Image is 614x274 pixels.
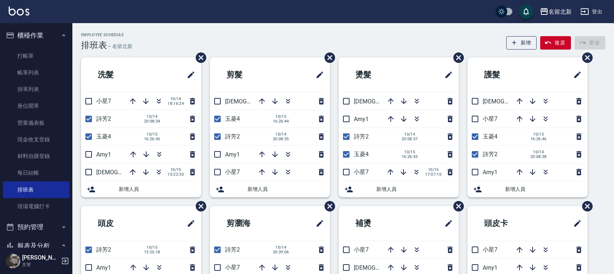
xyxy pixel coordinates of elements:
button: 名留北新 [537,4,575,19]
span: 10/14 [273,132,289,137]
span: 新增人員 [247,185,324,193]
a: 打帳單 [3,48,69,64]
span: 修改班表的標題 [182,66,195,84]
span: 詩芳2 [354,133,369,140]
span: 小星7 [225,168,240,175]
a: 現場電腦打卡 [3,198,69,215]
span: 詩芳2 [483,151,497,158]
a: 排班表 [3,181,69,198]
h3: 排班表 [81,40,107,50]
span: 16:26:43 [402,154,418,159]
button: 新增 [506,36,537,50]
span: 修改班表的標題 [569,66,582,84]
span: 刪除班表 [577,196,594,217]
span: 詩芳2 [225,246,240,253]
span: 新增人員 [119,185,195,193]
span: 刪除班表 [448,196,465,217]
span: 玉菱4 [225,115,240,122]
h2: 頭皮 [87,210,153,236]
span: 修改班表的標題 [440,66,453,84]
span: Amy1 [96,151,111,158]
span: Amy1 [96,264,111,271]
span: [DEMOGRAPHIC_DATA]9 [483,98,546,105]
span: [DEMOGRAPHIC_DATA]9 [225,98,288,105]
span: 玉菱4 [354,151,369,158]
span: 20:08:35 [273,137,289,141]
span: 10/15 [144,132,160,137]
span: 刪除班表 [319,47,336,68]
div: 新增人員 [210,181,330,197]
a: 營業儀表板 [3,115,69,131]
h2: 剪髮 [216,62,282,88]
span: [DEMOGRAPHIC_DATA]9 [354,98,417,105]
img: Logo [9,7,29,16]
span: 小星7 [96,98,111,104]
h5: [PERSON_NAME] [22,254,59,261]
span: 10/15 [273,114,289,119]
button: 復原 [540,36,571,50]
h2: 剪瀏海 [216,210,286,236]
span: 10/15 [530,132,547,137]
span: Amy1 [483,264,497,271]
span: 小星7 [354,168,369,175]
img: Person [6,254,20,268]
span: 詩芳2 [96,246,111,253]
span: 詩芳2 [225,133,240,140]
span: 新增人員 [505,185,582,193]
h2: 護髮 [473,62,540,88]
span: 20:08:37 [402,137,418,141]
a: 現金收支登錄 [3,131,69,148]
span: 詩芳2 [96,115,111,122]
a: 帳單列表 [3,64,69,81]
a: 掛單列表 [3,81,69,98]
span: 10/15 [402,150,418,154]
h2: 洗髮 [87,62,153,88]
span: 18:16:24 [168,101,184,106]
span: 刪除班表 [319,196,336,217]
span: 修改班表的標題 [311,66,324,84]
h2: 燙髮 [344,62,411,88]
a: 每日結帳 [3,164,69,181]
span: 修改班表的標題 [440,215,453,232]
div: 新增人員 [81,181,201,197]
button: 櫃檯作業 [3,26,69,45]
span: Amy1 [483,169,497,176]
span: 16:26:45 [144,137,160,141]
h2: Employee Schedule [81,33,132,37]
span: 修改班表的標題 [311,215,324,232]
span: 10/15 [425,167,441,172]
span: 小星7 [483,246,497,253]
span: 13:25:18 [144,250,160,254]
button: save [519,4,533,19]
a: 座位開單 [3,98,69,114]
span: 10/15 [168,167,184,172]
div: 名留北新 [549,7,572,16]
p: 主管 [22,261,59,268]
h2: 頭皮卡 [473,210,544,236]
span: 17:07:10 [425,172,441,177]
span: 新增人員 [376,185,453,193]
span: 刪除班表 [190,196,207,217]
span: 16:26:44 [273,119,289,124]
span: 10/14 [530,150,547,154]
span: 小星7 [225,264,240,271]
span: 20:08:38 [530,154,547,159]
div: 新增人員 [339,181,459,197]
h6: — 名留北新 [107,43,132,50]
span: 修改班表的標題 [569,215,582,232]
span: 10/14 [402,132,418,137]
div: 新增人員 [467,181,588,197]
button: 報表及分析 [3,236,69,255]
span: 修改班表的標題 [182,215,195,232]
button: 登出 [577,5,605,18]
span: 10/14 [144,114,160,119]
span: 15:22:30 [168,172,184,177]
span: 20:08:34 [144,119,160,124]
span: [DEMOGRAPHIC_DATA]9 [354,264,417,271]
span: 玉菱4 [483,133,497,140]
span: 10/15 [144,245,160,250]
span: 10/14 [168,97,184,101]
span: [DEMOGRAPHIC_DATA]9 [96,169,159,176]
span: 刪除班表 [448,47,465,68]
span: 玉菱4 [96,133,111,140]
